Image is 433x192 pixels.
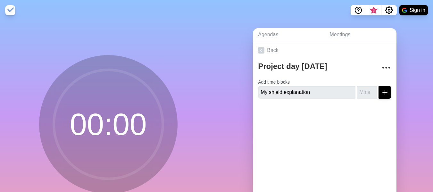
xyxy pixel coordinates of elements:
[258,79,290,85] label: Add time blocks
[5,5,15,15] img: timeblocks logo
[253,41,396,59] a: Back
[253,28,324,41] a: Agendas
[380,61,393,74] button: More
[399,5,428,15] button: Sign in
[258,86,355,99] input: Name
[371,8,376,13] span: 3
[402,8,407,13] img: google logo
[366,5,381,15] button: What’s new
[381,5,397,15] button: Settings
[357,86,377,99] input: Mins
[324,28,396,41] a: Meetings
[351,5,366,15] button: Help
